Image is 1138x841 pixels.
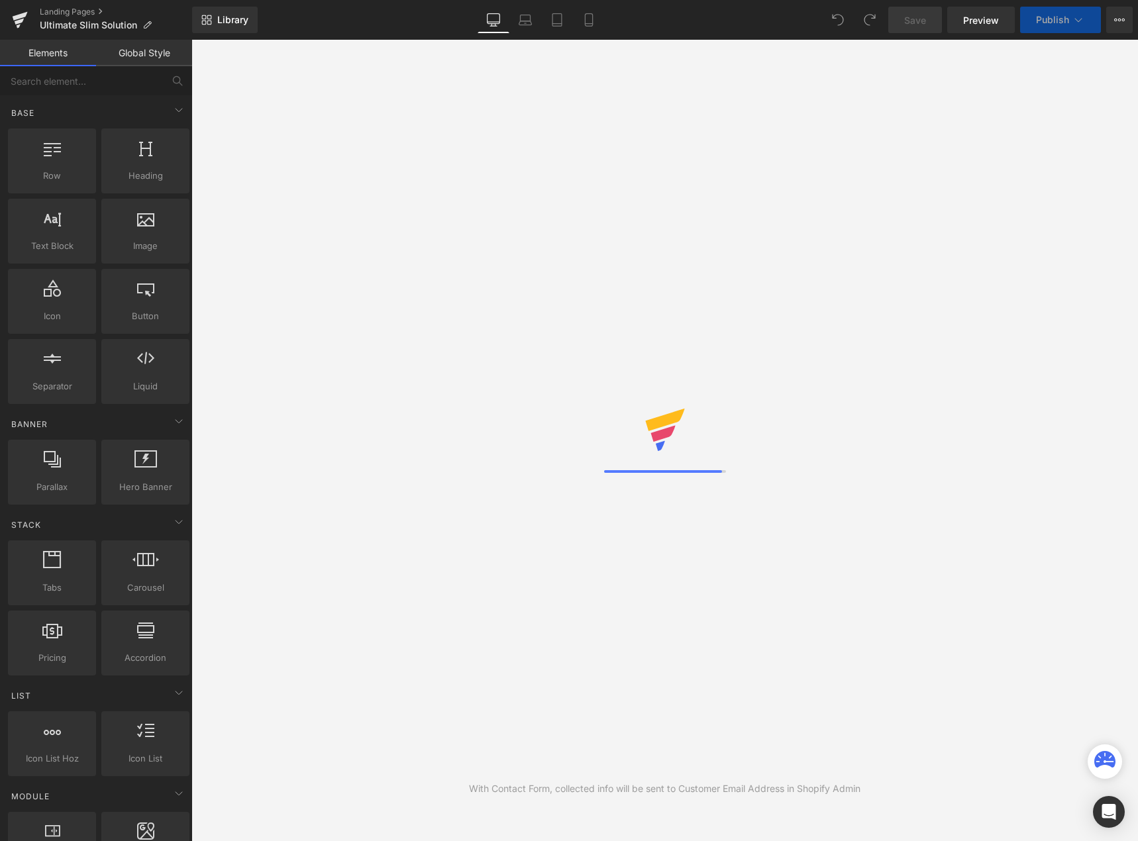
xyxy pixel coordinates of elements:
span: Hero Banner [105,480,185,494]
a: Tablet [541,7,573,33]
a: New Library [192,7,258,33]
span: Save [904,13,926,27]
a: Preview [947,7,1015,33]
span: Banner [10,418,49,430]
span: Stack [10,519,42,531]
span: Ultimate Slim Solution [40,20,137,30]
span: Publish [1036,15,1069,25]
a: Landing Pages [40,7,192,17]
span: Library [217,14,248,26]
span: Image [105,239,185,253]
span: Tabs [12,581,92,595]
button: Redo [856,7,883,33]
div: Open Intercom Messenger [1093,796,1125,828]
span: Row [12,169,92,183]
span: Module [10,790,51,803]
button: Undo [825,7,851,33]
span: Icon List Hoz [12,752,92,766]
span: Heading [105,169,185,183]
span: Separator [12,379,92,393]
button: More [1106,7,1133,33]
span: Accordion [105,651,185,665]
span: Parallax [12,480,92,494]
span: Preview [963,13,999,27]
span: Pricing [12,651,92,665]
span: Button [105,309,185,323]
span: List [10,689,32,702]
a: Mobile [573,7,605,33]
span: Icon [12,309,92,323]
div: With Contact Form, collected info will be sent to Customer Email Address in Shopify Admin [469,781,860,796]
span: Carousel [105,581,185,595]
button: Publish [1020,7,1101,33]
a: Global Style [96,40,192,66]
span: Base [10,107,36,119]
a: Desktop [478,7,509,33]
span: Liquid [105,379,185,393]
a: Laptop [509,7,541,33]
span: Icon List [105,752,185,766]
span: Text Block [12,239,92,253]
